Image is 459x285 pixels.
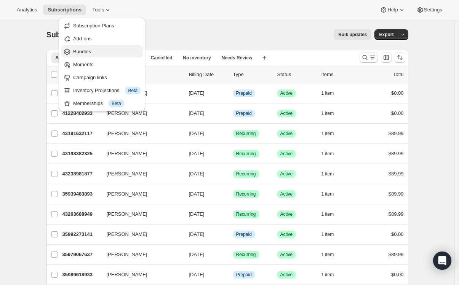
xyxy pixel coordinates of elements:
[360,52,378,63] button: Search and filter results
[102,269,178,281] button: [PERSON_NAME]
[389,151,404,156] span: $89.99
[379,32,393,38] span: Export
[62,271,101,279] p: 35989618933
[321,88,342,99] button: 1 item
[391,110,404,116] span: $0.00
[62,249,404,260] div: 35979067637[PERSON_NAME][DATE]SuccessRecurringSuccessActive1 item$89.99
[321,229,342,240] button: 1 item
[389,171,404,177] span: $89.99
[151,55,173,61] span: Cancelled
[321,209,342,220] button: 1 item
[387,7,398,13] span: Help
[189,211,205,217] span: [DATE]
[321,71,360,78] div: Items
[189,90,205,96] span: [DATE]
[43,5,86,15] button: Subscriptions
[321,110,334,116] span: 1 item
[389,211,404,217] span: $89.99
[189,171,205,177] span: [DATE]
[236,231,252,237] span: Prepaid
[277,71,315,78] p: Status
[412,5,447,15] button: Settings
[102,208,178,220] button: [PERSON_NAME]
[393,71,403,78] p: Total
[62,269,404,280] div: 35989618933[PERSON_NAME][DATE]InfoPrepaidSuccessActive1 item$0.00
[280,131,293,137] span: Active
[280,151,293,157] span: Active
[233,71,271,78] div: Type
[183,55,211,61] span: No inventory
[128,88,138,94] span: Beta
[236,252,256,258] span: Recurring
[321,249,342,260] button: 1 item
[62,231,101,238] p: 35992273141
[62,71,404,78] div: IDCustomerBilling DateTypeStatusItemsTotal
[236,90,252,96] span: Prepaid
[189,71,227,78] p: Billing Date
[258,53,270,63] button: Create new view
[107,271,147,279] span: [PERSON_NAME]
[102,148,178,160] button: [PERSON_NAME]
[62,229,404,240] div: 35992273141[PERSON_NAME][DATE]InfoPrepaidSuccessActive1 item$0.00
[88,5,116,15] button: Tools
[107,170,147,178] span: [PERSON_NAME]
[189,252,205,257] span: [DATE]
[280,211,293,217] span: Active
[73,36,91,41] span: Add-ons
[102,188,178,200] button: [PERSON_NAME]
[48,7,82,13] span: Subscriptions
[73,75,107,80] span: Campaign links
[92,7,104,13] span: Tools
[395,52,405,63] button: Sort the results
[73,23,114,29] span: Subscription Plans
[280,171,293,177] span: Active
[321,269,342,280] button: 1 item
[61,45,143,57] button: Bundles
[280,231,293,237] span: Active
[391,231,404,237] span: $0.00
[189,151,205,156] span: [DATE]
[391,90,404,96] span: $0.00
[62,108,404,119] div: 41228402933[PERSON_NAME][DATE]InfoPrepaidSuccessActive1 item$0.00
[62,130,101,137] p: 43191632117
[107,130,147,137] span: [PERSON_NAME]
[107,231,147,238] span: [PERSON_NAME]
[222,55,253,61] span: Needs Review
[433,252,451,270] div: Open Intercom Messenger
[280,110,293,116] span: Active
[61,58,143,70] button: Moments
[321,128,342,139] button: 1 item
[73,100,141,107] div: Memberships
[102,127,178,140] button: [PERSON_NAME]
[321,90,334,96] span: 1 item
[381,52,392,63] button: Customize table column order and visibility
[62,190,101,198] p: 35939483893
[107,190,147,198] span: [PERSON_NAME]
[321,211,334,217] span: 1 item
[73,87,141,94] div: Inventory Projections
[236,110,252,116] span: Prepaid
[102,168,178,180] button: [PERSON_NAME]
[375,5,410,15] button: Help
[102,248,178,261] button: [PERSON_NAME]
[236,171,256,177] span: Recurring
[62,150,101,158] p: 43198382325
[107,150,147,158] span: [PERSON_NAME]
[17,7,37,13] span: Analytics
[112,100,121,107] span: Beta
[321,151,334,157] span: 1 item
[236,272,252,278] span: Prepaid
[280,191,293,197] span: Active
[236,131,256,137] span: Recurring
[236,191,256,197] span: Recurring
[107,210,147,218] span: [PERSON_NAME]
[61,97,143,109] button: Memberships
[62,210,101,218] p: 43263688949
[389,131,404,136] span: $89.99
[280,90,293,96] span: Active
[62,88,404,99] div: 35900588277[PERSON_NAME][DATE]InfoPrepaidSuccessActive1 item$0.00
[321,191,334,197] span: 1 item
[189,191,205,197] span: [DATE]
[321,272,334,278] span: 1 item
[321,108,342,119] button: 1 item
